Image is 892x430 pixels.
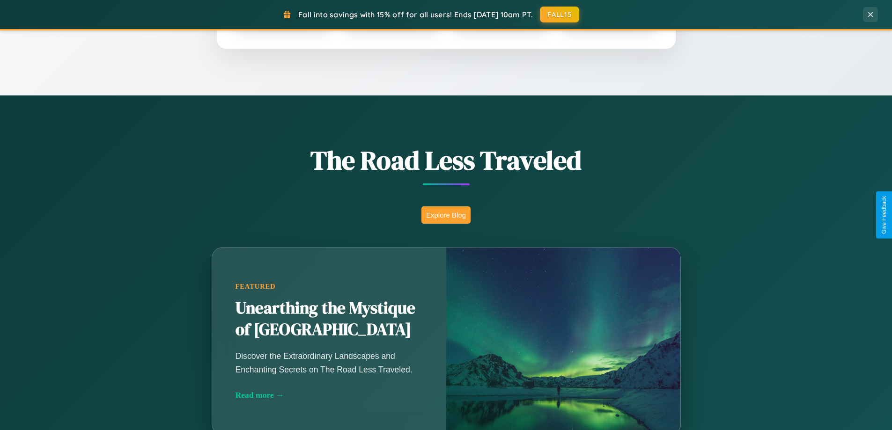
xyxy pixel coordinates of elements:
div: Featured [236,283,423,291]
div: Read more → [236,390,423,400]
div: Give Feedback [881,196,887,234]
span: Fall into savings with 15% off for all users! Ends [DATE] 10am PT. [298,10,533,19]
h1: The Road Less Traveled [165,142,727,178]
button: FALL15 [540,7,579,22]
p: Discover the Extraordinary Landscapes and Enchanting Secrets on The Road Less Traveled. [236,350,423,376]
button: Explore Blog [421,206,471,224]
h2: Unearthing the Mystique of [GEOGRAPHIC_DATA] [236,298,423,341]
